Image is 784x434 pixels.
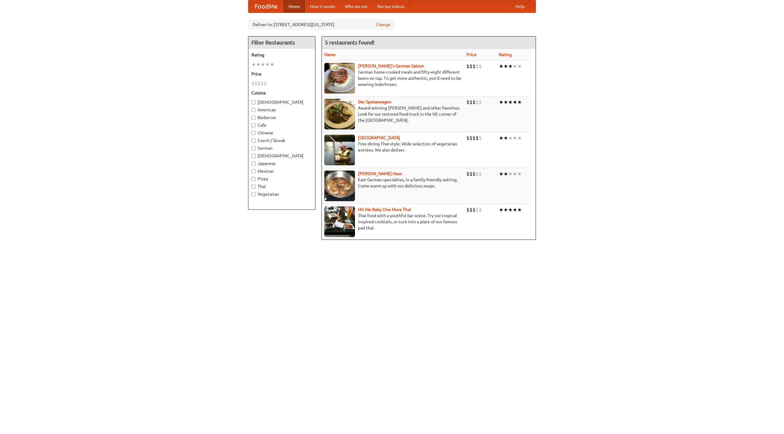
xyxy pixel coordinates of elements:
li: ★ [513,171,517,177]
a: Name [324,52,336,57]
img: satay.jpg [324,135,355,165]
li: $ [479,135,482,141]
li: $ [254,80,258,87]
a: How it works [305,0,340,13]
h5: Cuisine [251,90,312,96]
input: Vegetarian [251,192,255,196]
li: ★ [499,63,503,70]
a: Home [284,0,305,13]
label: German [251,145,312,151]
label: Cafe [251,122,312,128]
div: Deliver to: [STREET_ADDRESS][US_STATE] [248,19,395,30]
li: $ [476,206,479,213]
li: $ [264,80,267,87]
li: $ [466,206,469,213]
input: Cafe [251,123,255,127]
input: German [251,146,255,150]
input: Japanese [251,162,255,166]
li: ★ [508,99,513,106]
p: Award-winning [PERSON_NAME] and other favorites. Look for our restored food truck in the NE corne... [324,105,462,123]
img: esthers.jpg [324,63,355,94]
li: ★ [508,171,513,177]
li: ★ [261,61,265,68]
label: [DEMOGRAPHIC_DATA] [251,153,312,159]
li: $ [479,171,482,177]
li: ★ [513,206,517,213]
li: ★ [517,99,522,106]
a: Der Speisewagen [358,99,391,104]
li: ★ [517,135,522,141]
label: [DEMOGRAPHIC_DATA] [251,99,312,105]
li: ★ [503,206,508,213]
a: [GEOGRAPHIC_DATA] [358,135,400,140]
a: Help [511,0,530,13]
li: ★ [265,61,270,68]
label: Japanese [251,160,312,167]
h5: Rating [251,52,312,58]
li: $ [479,63,482,70]
li: $ [469,171,473,177]
li: ★ [256,61,261,68]
li: $ [479,206,482,213]
input: Thai [251,185,255,189]
li: $ [469,206,473,213]
input: Chinese [251,131,255,135]
li: ★ [251,61,256,68]
p: East German specialties, in a family-friendly setting. Come warm up with our delicious soups. [324,177,462,189]
li: ★ [499,171,503,177]
li: ★ [270,61,274,68]
li: ★ [517,171,522,177]
li: ★ [499,206,503,213]
li: $ [469,63,473,70]
li: ★ [503,63,508,70]
li: ★ [503,171,508,177]
input: American [251,108,255,112]
input: Mexican [251,169,255,173]
li: $ [466,135,469,141]
label: Czech / Slovak [251,137,312,144]
li: $ [476,99,479,106]
li: $ [466,171,469,177]
li: ★ [503,99,508,106]
li: ★ [517,206,522,213]
img: babythai.jpg [324,206,355,237]
label: American [251,107,312,113]
li: $ [476,63,479,70]
li: $ [473,171,476,177]
input: Czech / Slovak [251,139,255,143]
a: FoodMe [248,0,284,13]
a: Recipe videos [372,0,409,13]
li: $ [476,135,479,141]
a: Hit Me Baby One More Thai [358,207,411,212]
li: ★ [513,63,517,70]
li: $ [469,99,473,106]
li: $ [261,80,264,87]
li: $ [466,99,469,106]
a: [PERSON_NAME]'s German Saloon [358,63,424,68]
li: ★ [517,63,522,70]
h4: Filter Restaurants [248,36,315,49]
label: Chinese [251,130,312,136]
li: $ [473,99,476,106]
a: Change [376,21,390,28]
p: German home-cooked meals and fifty-eight different beers on tap. To get more authentic, you'd nee... [324,69,462,87]
li: $ [473,63,476,70]
li: $ [473,135,476,141]
li: $ [251,80,254,87]
li: ★ [513,135,517,141]
li: $ [466,63,469,70]
li: $ [476,171,479,177]
li: ★ [499,99,503,106]
input: [DEMOGRAPHIC_DATA] [251,100,255,104]
li: $ [469,135,473,141]
img: speisewagen.jpg [324,99,355,129]
li: ★ [513,99,517,106]
input: [DEMOGRAPHIC_DATA] [251,154,255,158]
label: Barbecue [251,114,312,121]
a: [PERSON_NAME] Haus [358,171,402,176]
